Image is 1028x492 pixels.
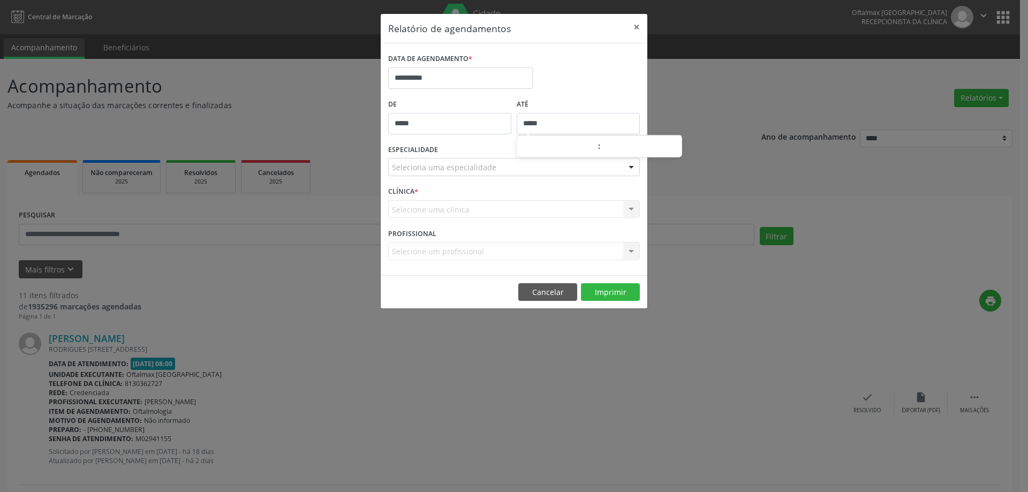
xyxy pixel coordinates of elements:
[601,137,682,158] input: Minute
[388,21,511,35] h5: Relatório de agendamentos
[518,283,577,301] button: Cancelar
[388,184,418,200] label: CLÍNICA
[517,137,598,158] input: Hour
[388,51,472,67] label: DATA DE AGENDAMENTO
[388,225,436,242] label: PROFISSIONAL
[388,96,511,113] label: De
[598,135,601,157] span: :
[388,142,438,158] label: ESPECIALIDADE
[517,96,640,113] label: ATÉ
[392,162,496,173] span: Seleciona uma especialidade
[626,14,647,40] button: Close
[581,283,640,301] button: Imprimir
